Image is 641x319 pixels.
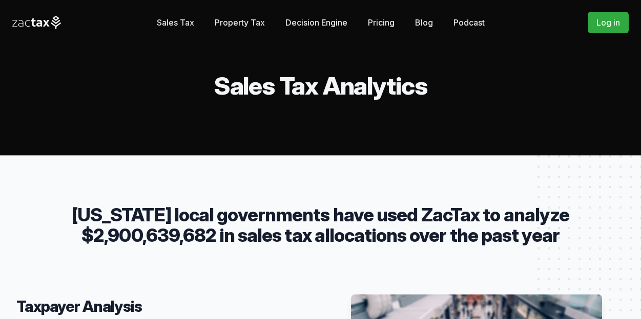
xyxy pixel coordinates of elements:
[215,12,265,33] a: Property Tax
[588,12,629,33] a: Log in
[157,12,194,33] a: Sales Tax
[12,74,629,98] h2: Sales Tax Analytics
[415,12,433,33] a: Blog
[453,12,485,33] a: Podcast
[368,12,395,33] a: Pricing
[49,204,592,245] p: [US_STATE] local governments have used ZacTax to analyze $2,900,639,682 in sales tax allocations ...
[285,12,347,33] a: Decision Engine
[16,297,313,315] h4: Taxpayer Analysis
